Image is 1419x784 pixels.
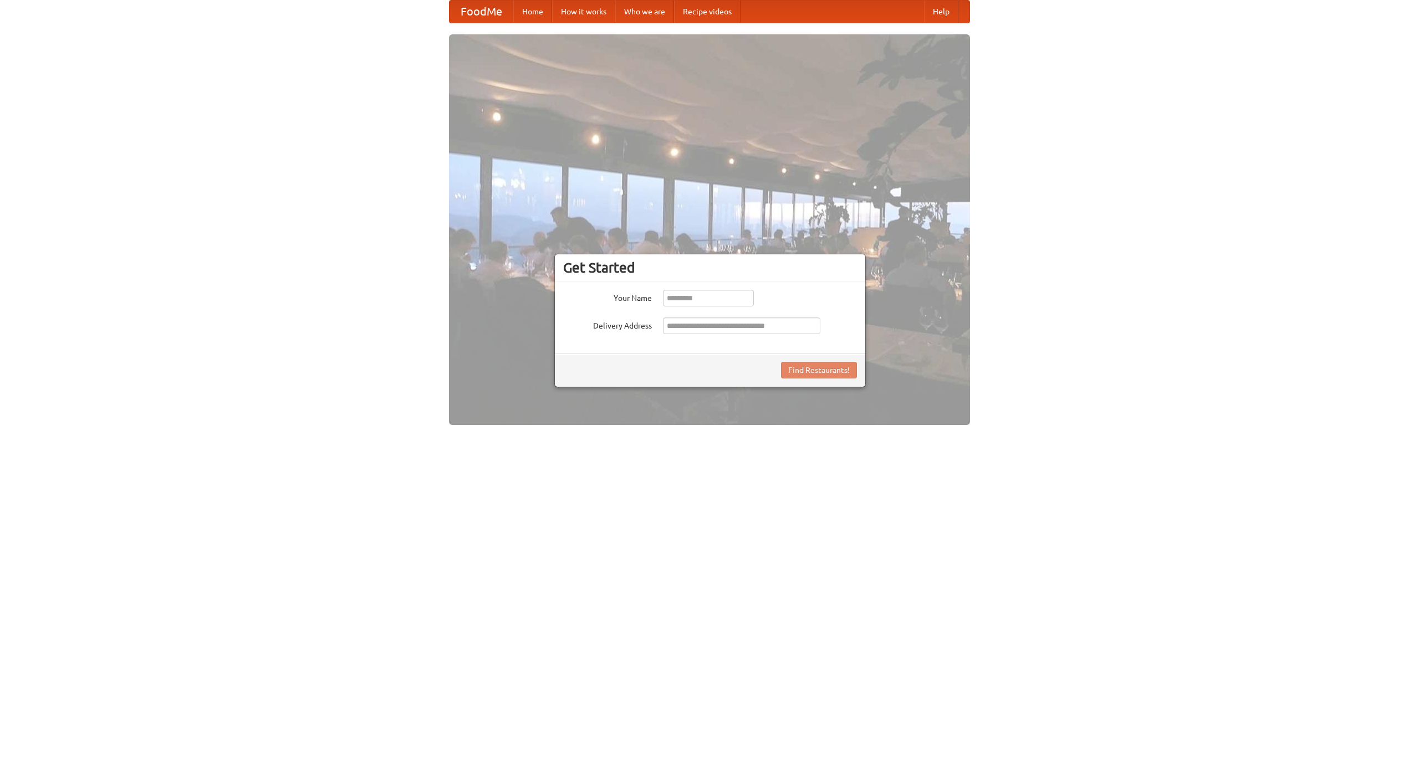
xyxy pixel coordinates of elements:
button: Find Restaurants! [781,362,857,378]
a: Who we are [615,1,674,23]
label: Your Name [563,290,652,304]
a: Help [924,1,958,23]
a: Recipe videos [674,1,741,23]
h3: Get Started [563,259,857,276]
a: FoodMe [450,1,513,23]
label: Delivery Address [563,317,652,331]
a: Home [513,1,552,23]
a: How it works [552,1,615,23]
